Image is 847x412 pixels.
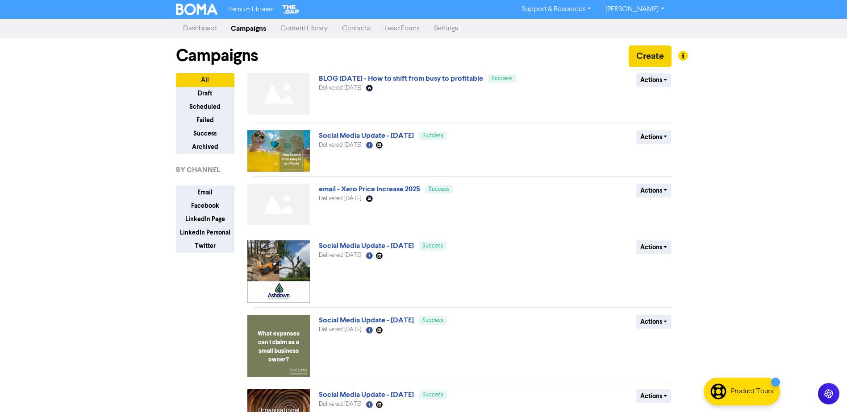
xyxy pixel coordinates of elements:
span: Delivered [DATE] [319,327,361,333]
a: Lead Forms [377,20,427,37]
button: Actions [636,240,672,254]
span: Delivered [DATE] [319,85,361,91]
span: Premium Libraries: [228,7,274,12]
a: Content Library [273,20,335,37]
span: Delivered [DATE] [319,252,361,258]
img: image_1755602943793.png [247,315,310,377]
a: Settings [427,20,465,37]
span: Delivered [DATE] [319,401,361,407]
img: Not found [247,184,310,225]
span: BY CHANNEL [176,165,220,175]
button: LinkedIn Personal [176,226,234,239]
img: Not found [247,73,310,115]
span: Success [422,243,443,249]
img: The Gap [281,4,300,15]
a: Social Media Update - [DATE] [319,241,414,250]
h1: Campaigns [176,45,258,66]
button: LinkedIn Page [176,212,234,226]
button: Actions [636,184,672,198]
a: email - Xero Price Increase 2025 [319,185,420,194]
img: image_1755613512007.png [247,240,310,303]
span: Success [429,186,450,192]
a: Social Media Update - [DATE] [319,316,414,325]
span: Success [422,133,443,139]
a: Campaigns [224,20,273,37]
span: Delivered [DATE] [319,142,361,148]
img: image_1755703681034.jpg [247,130,310,172]
button: Archived [176,140,234,154]
span: Delivered [DATE] [319,196,361,202]
button: Success [176,127,234,140]
a: Contacts [335,20,377,37]
button: Email [176,185,234,199]
button: Actions [636,389,672,403]
a: Support & Resources [515,2,598,16]
span: Success [422,392,443,398]
button: Facebook [176,199,234,213]
button: Actions [636,73,672,87]
button: Draft [176,87,234,100]
img: BOMA Logo [176,4,218,15]
button: Create [629,45,672,67]
a: [PERSON_NAME] [598,2,671,16]
button: Failed [176,113,234,127]
a: Social Media Update - [DATE] [319,131,414,140]
button: Scheduled [176,100,234,114]
button: Twitter [176,239,234,253]
button: All [176,73,234,87]
span: Success [422,317,443,323]
button: Actions [636,130,672,144]
a: BLOG [DATE] - How to shift from busy to profitable [319,74,483,83]
iframe: Chat Widget [802,369,847,412]
button: Actions [636,315,672,329]
a: Social Media Update - [DATE] [319,390,414,399]
span: Success [492,76,513,82]
a: Dashboard [176,20,224,37]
